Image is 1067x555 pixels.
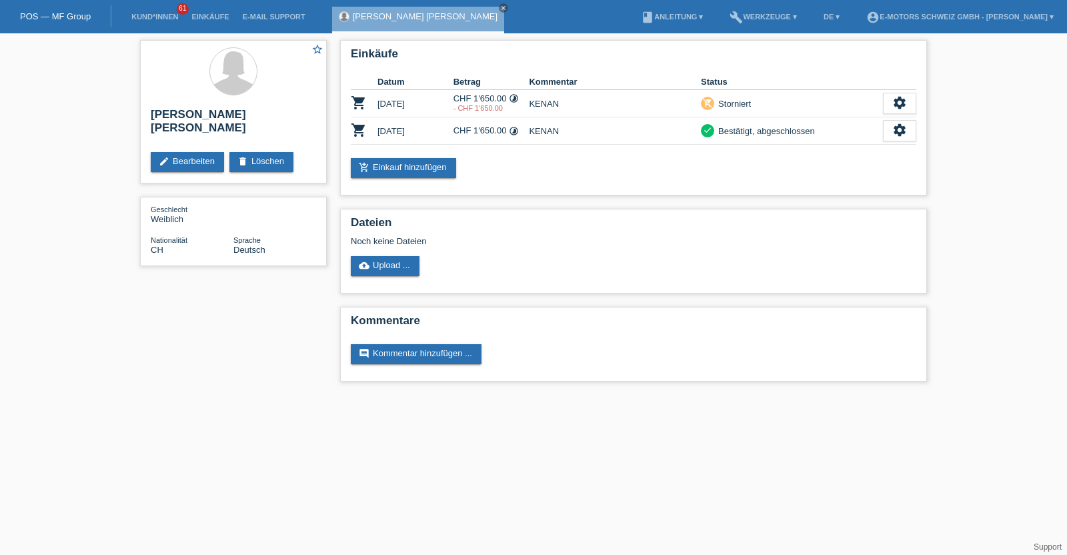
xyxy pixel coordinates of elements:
i: POSP00028280 [351,122,367,138]
i: build [730,11,743,24]
td: CHF 1'650.00 [453,117,529,145]
a: account_circleE-Motors Schweiz GmbH - [PERSON_NAME] ▾ [860,13,1060,21]
a: [PERSON_NAME] [PERSON_NAME] [353,11,497,21]
td: KENAN [529,117,701,145]
div: Bestätigt, abgeschlossen [714,124,815,138]
a: Kund*innen [125,13,185,21]
a: add_shopping_cartEinkauf hinzufügen [351,158,456,178]
i: check [703,125,712,135]
h2: Einkäufe [351,47,916,67]
a: E-Mail Support [236,13,312,21]
th: Kommentar [529,74,701,90]
a: close [499,3,508,13]
i: remove_shopping_cart [703,98,712,107]
i: delete [237,156,248,167]
span: Schweiz [151,245,163,255]
span: Nationalität [151,236,187,244]
span: 61 [177,3,189,15]
span: Deutsch [233,245,265,255]
th: Status [701,74,883,90]
i: book [641,11,654,24]
div: Noch keine Dateien [351,236,758,246]
i: POSP00028163 [351,95,367,111]
a: DE ▾ [817,13,846,21]
i: cloud_upload [359,260,369,271]
a: cloud_uploadUpload ... [351,256,419,276]
a: Support [1034,542,1062,552]
i: comment [359,348,369,359]
a: POS — MF Group [20,11,91,21]
div: Storniert [714,97,751,111]
i: star_border [311,43,323,55]
td: CHF 1'650.00 [453,90,529,117]
td: KENAN [529,90,701,117]
i: Fixe Raten (24 Raten) [509,126,519,136]
span: Sprache [233,236,261,244]
a: deleteLöschen [229,152,293,172]
h2: Dateien [351,216,916,236]
td: [DATE] [377,117,453,145]
h2: [PERSON_NAME] [PERSON_NAME] [151,108,316,141]
a: editBearbeiten [151,152,224,172]
td: [DATE] [377,90,453,117]
a: Einkäufe [185,13,235,21]
a: commentKommentar hinzufügen ... [351,344,481,364]
div: Weiblich [151,204,233,224]
h2: Kommentare [351,314,916,334]
i: Fixe Raten (24 Raten) [509,93,519,103]
span: Geschlecht [151,205,187,213]
a: bookAnleitung ▾ [634,13,710,21]
a: star_border [311,43,323,57]
i: add_shopping_cart [359,162,369,173]
a: buildWerkzeuge ▾ [723,13,804,21]
i: close [500,5,507,11]
th: Datum [377,74,453,90]
i: settings [892,95,907,110]
i: settings [892,123,907,137]
th: Betrag [453,74,529,90]
div: 03.10.2025 / neu [453,104,529,112]
i: account_circle [866,11,880,24]
i: edit [159,156,169,167]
